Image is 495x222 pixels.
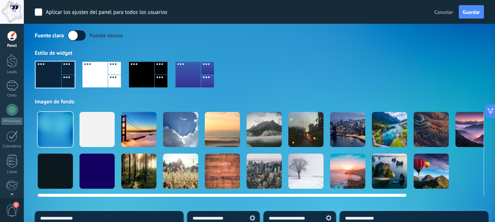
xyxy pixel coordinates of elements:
[35,32,64,39] div: Fuente clara
[432,7,456,18] button: Cancelar
[1,170,23,174] div: Listas
[35,98,484,105] div: Imagen de fondo
[435,9,453,15] span: Cancelar
[90,32,123,39] div: Fuente oscura
[1,118,22,125] div: WhatsApp
[1,70,23,75] div: Leads
[46,9,167,16] div: Aplicar los ajustes del panel para todos los usuarios
[35,50,484,57] div: Estilo de widget
[463,10,480,15] span: Guardar
[1,44,23,48] div: Panel
[1,144,23,149] div: Calendario
[1,93,23,98] div: Chats
[13,202,19,208] span: 1
[459,5,484,19] button: Guardar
